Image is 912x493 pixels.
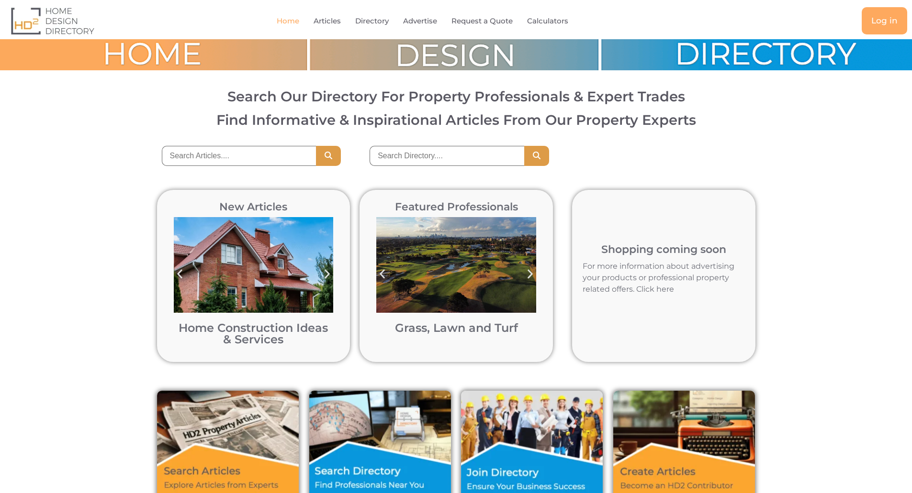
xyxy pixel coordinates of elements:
[524,146,549,166] button: Search
[316,146,341,166] button: Search
[372,263,393,285] div: Previous
[19,89,894,103] h2: Search Our Directory For Property Professionals & Expert Trades
[376,217,536,313] img: Bonnie Doon Golf Club in Sydney post turf pigment
[169,202,338,212] h2: New Articles
[372,202,541,212] h2: Featured Professionals
[583,261,745,295] p: For more information about advertising your products or professional property related offers. Cli...
[403,10,437,32] a: Advertise
[179,321,328,346] a: Home Construction Ideas & Services
[355,10,389,32] a: Directory
[370,146,524,166] input: Search Directory....
[395,321,518,335] a: Grass, Lawn and Turf
[451,10,513,32] a: Request a Quote
[277,10,299,32] a: Home
[316,263,338,285] div: Next
[169,263,191,285] div: Previous
[162,146,316,166] input: Search Articles....
[19,113,894,127] h3: Find Informative & Inspirational Articles From Our Property Experts
[577,244,751,255] h2: Shopping coming soon
[871,17,898,25] span: Log in
[519,263,541,285] div: Next
[527,10,568,32] a: Calculators
[314,10,341,32] a: Articles
[862,7,907,34] a: Log in
[185,10,682,32] nav: Menu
